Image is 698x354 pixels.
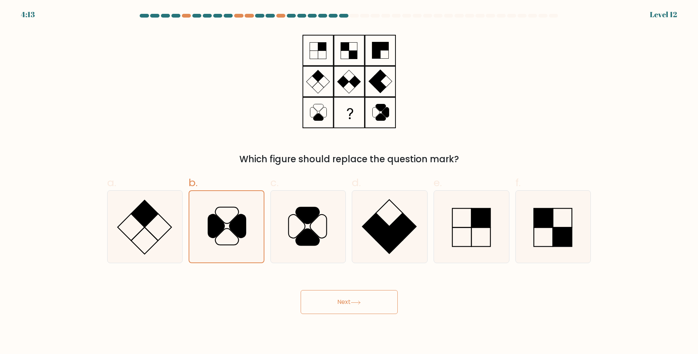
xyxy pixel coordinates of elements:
[21,9,35,20] div: 4:13
[112,153,587,166] div: Which figure should replace the question mark?
[189,175,198,190] span: b.
[352,175,361,190] span: d.
[515,175,521,190] span: f.
[301,290,398,314] button: Next
[107,175,116,190] span: a.
[270,175,279,190] span: c.
[434,175,442,190] span: e.
[650,9,677,20] div: Level 12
